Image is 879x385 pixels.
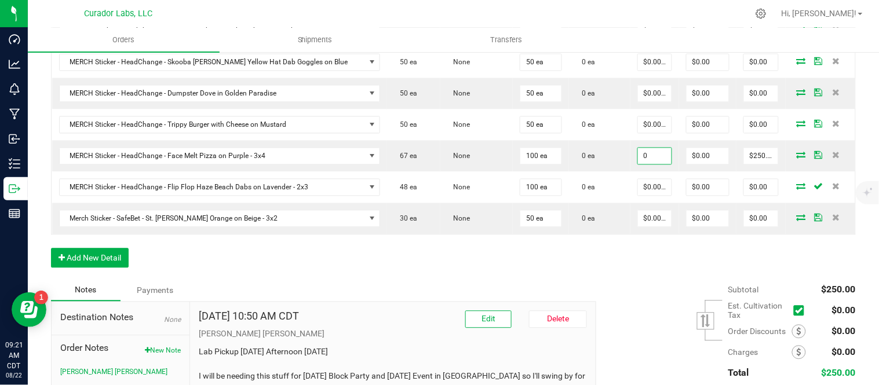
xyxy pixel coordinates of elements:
input: 0 [520,117,561,133]
input: 0 [520,179,561,196]
input: 0 [687,86,729,102]
inline-svg: Reports [9,208,20,219]
span: Delete Order Detail [827,183,845,190]
span: Shipments [282,35,348,45]
a: Transfers [411,28,603,52]
a: Orders [28,28,220,52]
span: Curador Labs, LLC [84,9,152,19]
span: MERCH Sticker - HeadChange - Trippy Burger with Cheese on Mustard [60,117,366,133]
span: Total [728,368,749,379]
input: 0 [520,86,561,102]
span: $0.00 [832,305,856,316]
span: Order Notes [60,342,181,355]
inline-svg: Outbound [9,183,20,195]
input: 0 [638,148,672,164]
span: 48 ea [394,184,417,192]
span: None [447,58,470,67]
input: 0 [744,211,778,227]
span: MERCH Sticker - HeadChange - Face Melt Pizza on Purple - 3x4 [60,148,366,164]
span: 0 ea [576,215,595,223]
span: None [447,184,470,192]
iframe: Resource center unread badge [34,291,48,305]
input: 0 [638,211,672,227]
button: Add New Detail [51,248,129,268]
span: Save Order Detail [810,58,827,65]
span: Order Discounts [728,327,792,336]
span: NO DATA FOUND [59,179,381,196]
span: None [447,121,470,129]
inline-svg: Inbound [9,133,20,145]
input: 0 [744,54,778,71]
span: 0 ea [576,121,595,129]
span: Delete Order Detail [827,152,845,159]
span: Est. Cultivation Tax [728,302,789,320]
span: 50 ea [394,90,417,98]
span: Save Order Detail [810,214,827,221]
input: 0 [687,179,729,196]
span: Hi, [PERSON_NAME]! [782,9,857,18]
input: 0 [744,86,778,102]
button: Delete [529,311,587,328]
inline-svg: Analytics [9,58,20,70]
p: [PERSON_NAME] [PERSON_NAME] [199,328,587,340]
span: MERCH Sticker - HeadChange - Skooba [PERSON_NAME] Yellow Hat Dab Goggles on Blue [60,54,366,71]
span: 50 ea [394,58,417,67]
span: NO DATA FOUND [59,54,381,71]
button: Edit [465,311,512,328]
inline-svg: Monitoring [9,83,20,95]
span: Delete Order Detail [827,89,845,96]
span: Transfers [475,35,538,45]
span: Save Order Detail [810,152,827,159]
button: New Note [145,346,181,356]
inline-svg: Inventory [9,158,20,170]
span: 0 ea [576,90,595,98]
span: None [447,90,470,98]
a: Shipments [220,28,411,52]
inline-svg: Dashboard [9,34,20,45]
iframe: Resource center [12,292,46,327]
input: 0 [638,179,672,196]
input: 0 [687,54,729,71]
span: 0 ea [576,152,595,160]
span: NO DATA FOUND [59,210,381,228]
span: Edit [482,314,495,324]
div: Payments [121,280,190,301]
span: Delete Order Detail [827,214,845,221]
div: Manage settings [754,8,768,19]
h4: [DATE] 10:50 AM CDT [199,311,299,322]
span: None [447,215,470,223]
span: 50 ea [394,121,417,129]
span: Merch Sticker - SafeBet - St. [PERSON_NAME] Orange on Beige - 3x2 [60,211,366,227]
span: Calculate cultivation tax [794,303,809,318]
span: Delete Order Detail [827,120,845,127]
input: 0 [520,148,561,164]
input: 0 [638,86,672,102]
inline-svg: Manufacturing [9,108,20,120]
span: Save Order Detail [810,120,827,127]
span: Charges [728,348,792,357]
input: 0 [520,54,561,71]
span: $0.00 [832,326,856,337]
input: 0 [687,148,729,164]
p: 08/22 [5,371,23,380]
span: MERCH Sticker - HeadChange - Dumpster Dove in Golden Paradise [60,86,366,102]
span: Save Order Detail [810,89,827,96]
input: 0 [520,211,561,227]
span: NO DATA FOUND [59,85,381,102]
input: 0 [638,54,672,71]
span: NO DATA FOUND [59,116,381,134]
span: None [447,152,470,160]
div: Notes [51,280,121,302]
span: 30 ea [394,215,417,223]
span: $0.00 [832,347,856,358]
span: Destination Notes [60,311,181,325]
span: Orders [97,35,150,45]
span: Subtotal [728,285,759,295]
input: 0 [687,117,729,133]
span: NO DATA FOUND [59,148,381,165]
span: Delete Order Detail [827,58,845,65]
span: $250.00 [822,284,856,295]
span: None [164,316,181,324]
span: Delete [547,314,569,324]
